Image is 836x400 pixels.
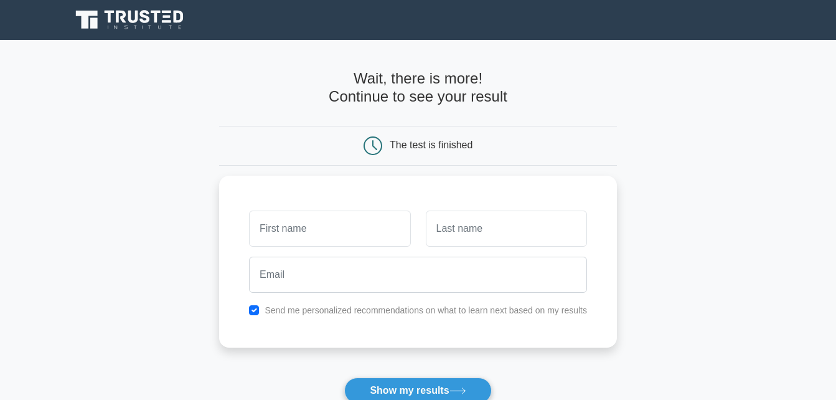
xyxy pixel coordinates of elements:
input: Last name [426,211,587,247]
input: First name [249,211,410,247]
h4: Wait, there is more! Continue to see your result [219,70,617,106]
input: Email [249,257,587,293]
label: Send me personalized recommendations on what to learn next based on my results [265,305,587,315]
div: The test is finished [390,140,472,150]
